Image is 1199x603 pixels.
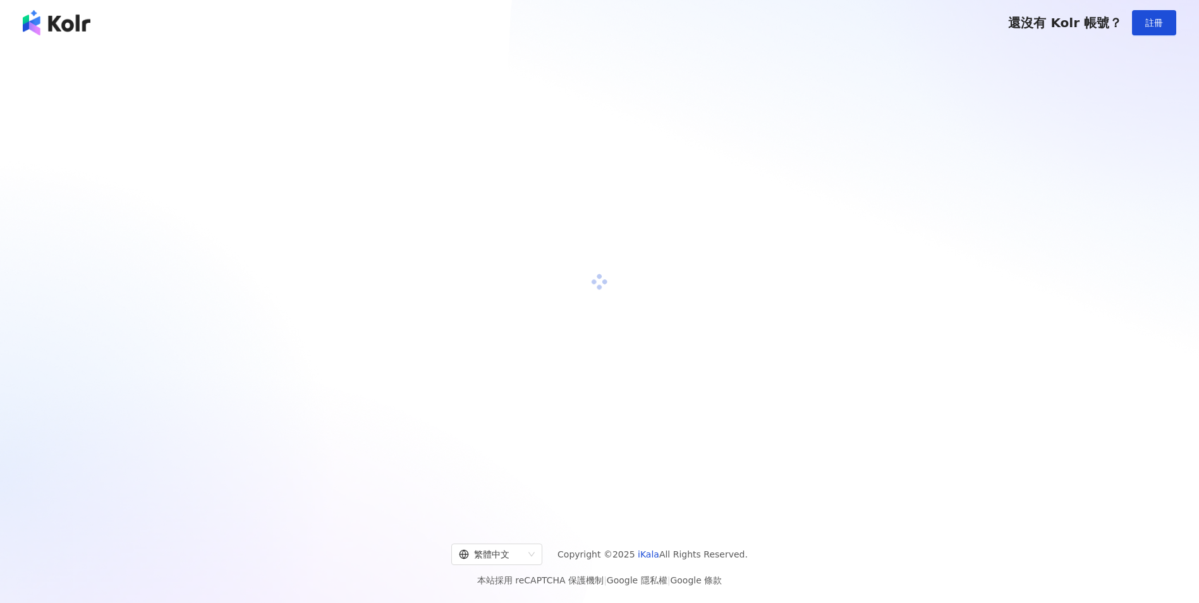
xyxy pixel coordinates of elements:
[557,547,748,562] span: Copyright © 2025 All Rights Reserved.
[1008,15,1122,30] span: 還沒有 Kolr 帳號？
[1145,18,1163,28] span: 註冊
[667,575,671,585] span: |
[459,544,523,564] div: 繁體中文
[638,549,659,559] a: iKala
[604,575,607,585] span: |
[670,575,722,585] a: Google 條款
[607,575,667,585] a: Google 隱私權
[477,573,722,588] span: 本站採用 reCAPTCHA 保護機制
[1132,10,1176,35] button: 註冊
[23,10,90,35] img: logo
